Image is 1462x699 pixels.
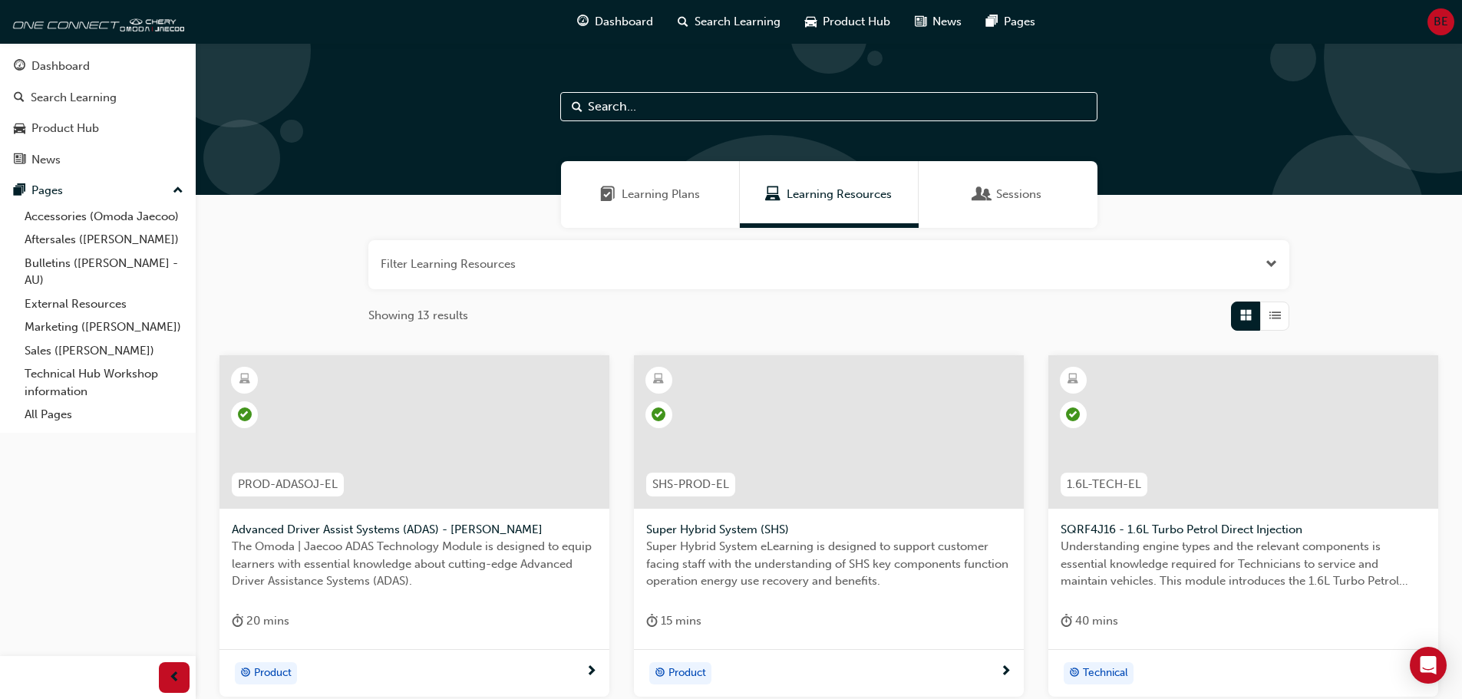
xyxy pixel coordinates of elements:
[31,58,90,75] div: Dashboard
[823,13,890,31] span: Product Hub
[805,12,817,31] span: car-icon
[974,6,1048,38] a: pages-iconPages
[565,6,665,38] a: guage-iconDashboard
[14,91,25,105] span: search-icon
[996,186,1041,203] span: Sessions
[646,521,1012,539] span: Super Hybrid System (SHS)
[678,12,688,31] span: search-icon
[238,476,338,493] span: PROD-ADASOJ-EL
[173,181,183,201] span: up-icon
[232,612,289,631] div: 20 mins
[1069,664,1080,684] span: target-icon
[986,12,998,31] span: pages-icon
[561,161,740,228] a: Learning PlansLearning Plans
[919,161,1097,228] a: SessionsSessions
[18,362,190,403] a: Technical Hub Workshop information
[622,186,700,203] span: Learning Plans
[595,13,653,31] span: Dashboard
[232,612,243,631] span: duration-icon
[665,6,793,38] a: search-iconSearch Learning
[6,52,190,81] a: Dashboard
[1266,256,1277,273] button: Open the filter
[31,120,99,137] div: Product Hub
[1434,13,1448,31] span: BE
[652,476,729,493] span: SHS-PROD-EL
[652,407,665,421] span: learningRecordVerb_PASS-icon
[655,664,665,684] span: target-icon
[1048,355,1438,697] a: 1.6L-TECH-ELSQRF4J16 - 1.6L Turbo Petrol Direct InjectionUnderstanding engine types and the relev...
[6,114,190,143] a: Product Hub
[18,228,190,252] a: Aftersales ([PERSON_NAME])
[14,184,25,198] span: pages-icon
[634,355,1024,697] a: SHS-PROD-ELSuper Hybrid System (SHS)Super Hybrid System eLearning is designed to support customer...
[765,186,781,203] span: Learning Resources
[368,307,468,325] span: Showing 13 results
[586,665,597,679] span: next-icon
[31,182,63,199] div: Pages
[600,186,615,203] span: Learning Plans
[6,176,190,205] button: Pages
[915,12,926,31] span: news-icon
[18,339,190,363] a: Sales ([PERSON_NAME])
[232,538,597,590] span: The Omoda | Jaecoo ADAS Technology Module is designed to equip learners with essential knowledge ...
[232,521,597,539] span: Advanced Driver Assist Systems (ADAS) - [PERSON_NAME]
[577,12,589,31] span: guage-icon
[1083,664,1128,682] span: Technical
[560,92,1097,121] input: Search...
[219,355,609,697] a: PROD-ADASOJ-ELAdvanced Driver Assist Systems (ADAS) - [PERSON_NAME]The Omoda | Jaecoo ADAS Techno...
[6,49,190,176] button: DashboardSearch LearningProduct HubNews
[18,205,190,229] a: Accessories (Omoda Jaecoo)
[18,315,190,339] a: Marketing ([PERSON_NAME])
[932,13,962,31] span: News
[6,84,190,112] a: Search Learning
[18,403,190,427] a: All Pages
[8,6,184,37] img: oneconnect
[740,161,919,228] a: Learning ResourcesLearning Resources
[1427,8,1454,35] button: BE
[18,292,190,316] a: External Resources
[240,664,251,684] span: target-icon
[1067,476,1141,493] span: 1.6L-TECH-EL
[646,538,1012,590] span: Super Hybrid System eLearning is designed to support customer facing staff with the understanding...
[787,186,892,203] span: Learning Resources
[1061,521,1426,539] span: SQRF4J16 - 1.6L Turbo Petrol Direct Injection
[572,98,582,116] span: Search
[1004,13,1035,31] span: Pages
[975,186,990,203] span: Sessions
[14,60,25,74] span: guage-icon
[1061,612,1072,631] span: duration-icon
[1410,647,1447,684] div: Open Intercom Messenger
[1240,307,1252,325] span: Grid
[1068,370,1078,390] span: learningResourceType_ELEARNING-icon
[646,612,658,631] span: duration-icon
[793,6,903,38] a: car-iconProduct Hub
[646,612,701,631] div: 15 mins
[695,13,781,31] span: Search Learning
[18,252,190,292] a: Bulletins ([PERSON_NAME] - AU)
[239,370,250,390] span: learningResourceType_ELEARNING-icon
[1061,612,1118,631] div: 40 mins
[31,151,61,169] div: News
[14,153,25,167] span: news-icon
[254,664,292,682] span: Product
[668,664,706,682] span: Product
[1066,407,1080,421] span: learningRecordVerb_PASS-icon
[6,146,190,174] a: News
[31,89,117,107] div: Search Learning
[14,122,25,136] span: car-icon
[1269,307,1281,325] span: List
[1000,665,1012,679] span: next-icon
[169,668,180,687] span: prev-icon
[1061,538,1426,590] span: Understanding engine types and the relevant components is essential knowledge required for Techni...
[238,407,252,421] span: learningRecordVerb_PASS-icon
[653,370,664,390] span: learningResourceType_ELEARNING-icon
[903,6,974,38] a: news-iconNews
